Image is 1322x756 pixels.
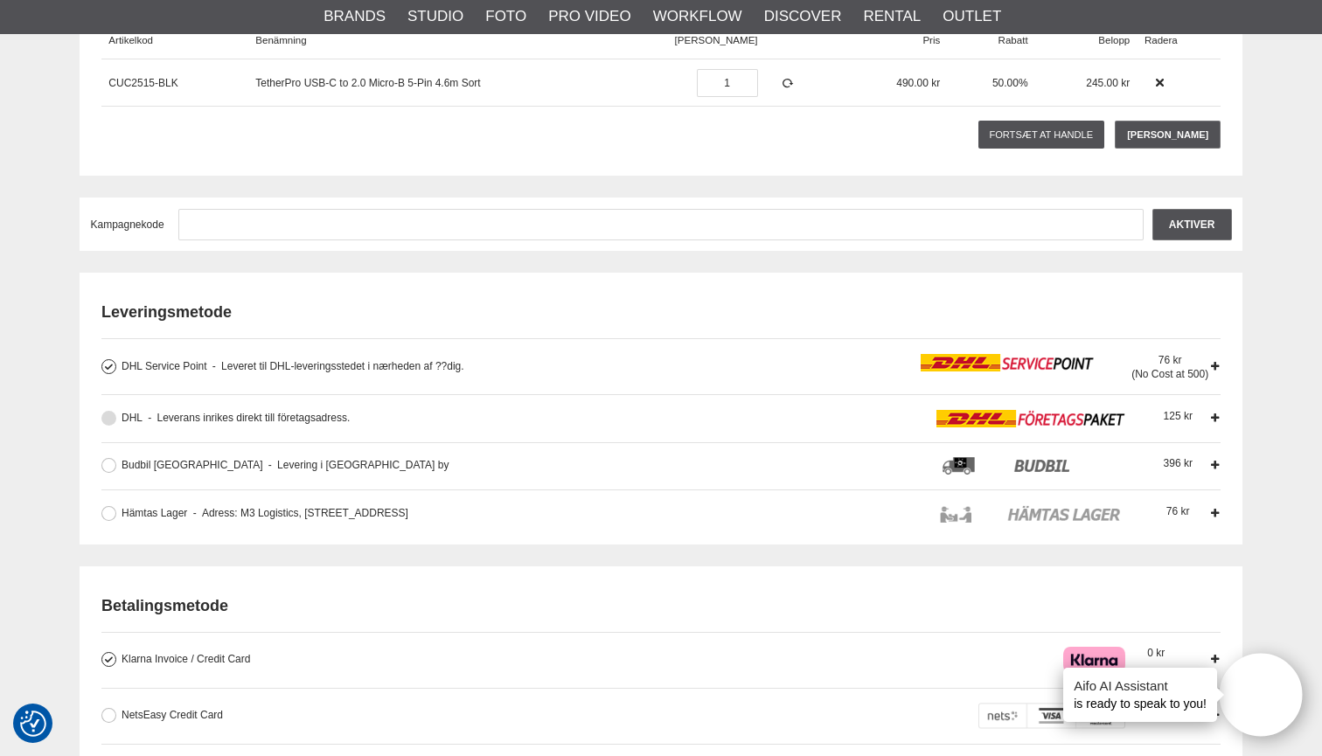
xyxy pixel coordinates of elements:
a: Rental [863,5,921,28]
span: 50.00% [992,77,1028,89]
span: Levering i [GEOGRAPHIC_DATA] by [268,459,449,471]
span: Pris [922,35,940,45]
img: icon_lager_logo.png [936,505,1125,523]
span: 76 [1158,354,1182,366]
img: icon_dhlservicepoint_logo.png [921,354,1110,371]
span: Rabatt [998,35,1028,45]
a: Pro Video [548,5,630,28]
span: Radera [1145,35,1178,45]
span: [PERSON_NAME] [675,35,758,45]
span: Kampagnekode [91,218,164,231]
span: Belopp [1098,35,1130,45]
span: 245.00 [1086,77,1118,89]
h4: Aifo AI Assistant [1074,676,1207,695]
span: DHL Service Point [122,360,207,372]
button: Samtykkepræferencer [20,708,46,739]
img: icon_dhlpaket_logo.png [936,410,1125,427]
img: icon_budbil_logo.png [936,457,1125,475]
span: Benämning [255,35,306,45]
img: DIBS - Payments made easy [978,703,1125,729]
a: Discover [764,5,842,28]
input: Aktiver [1152,209,1232,240]
a: [PERSON_NAME] [1115,121,1221,149]
span: Budbil [GEOGRAPHIC_DATA] [122,459,263,471]
a: TetherPro USB-C to 2.0 Micro-B 5-Pin 4.6m Sort [255,77,480,89]
span: 0 [1147,647,1165,659]
div: is ready to speak to you! [1063,668,1217,722]
a: Foto [485,5,526,28]
a: Fortsæt at handle [978,121,1104,149]
span: NetsEasy Credit Card [122,709,223,721]
span: Hämtas Lager [122,507,187,519]
span: Adress: M3 Logistics, [STREET_ADDRESS] [193,507,408,519]
span: 125 [1164,410,1193,422]
img: Revisit consent button [20,711,46,737]
a: Brands [324,5,386,28]
a: Workflow [653,5,742,28]
span: Leverans inrikes direkt till företagsadress. [148,412,350,424]
span: Artikelkod [108,35,153,45]
span: DHL [122,412,143,424]
a: Studio [407,5,463,28]
span: Klarna Invoice / Credit Card [122,653,250,665]
img: Klarna Checkout [1063,647,1125,673]
span: 490.00 [896,77,929,89]
h2: Betalingsmetode [101,595,1221,617]
h2: Leveringsmetode [101,302,1221,323]
span: 76 [1166,505,1190,517]
a: CUC2515-BLK [108,77,177,89]
span: (No Cost at 500) [1131,368,1208,380]
span: 396 [1164,457,1193,469]
span: Leveret til DHL-leveringsstedet i nærheden af ??dig. [212,360,464,372]
a: Outlet [943,5,1001,28]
